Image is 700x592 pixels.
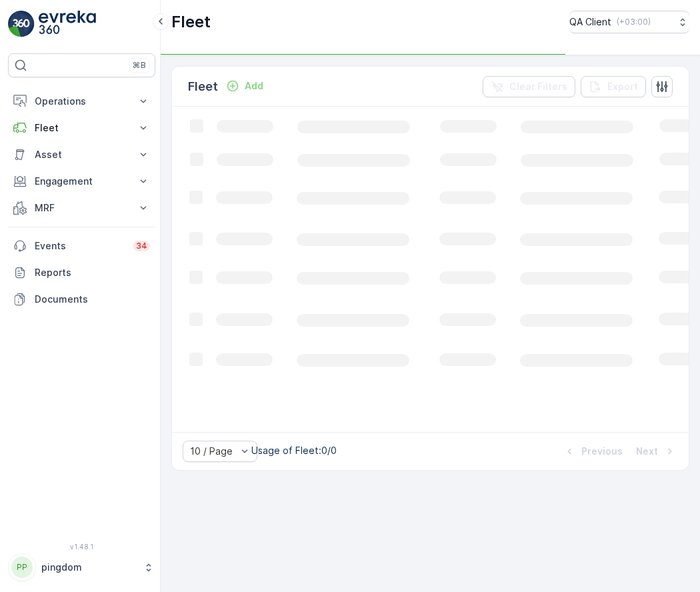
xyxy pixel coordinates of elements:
[8,141,155,168] button: Asset
[581,76,646,97] button: Export
[41,561,137,574] p: pingdom
[509,80,567,93] p: Clear Filters
[8,543,155,551] span: v 1.48.1
[35,201,129,215] p: MRF
[617,17,651,27] p: ( +03:00 )
[8,11,35,37] img: logo
[569,11,689,33] button: QA Client(+03:00)
[35,175,129,188] p: Engagement
[483,76,575,97] button: Clear Filters
[8,195,155,221] button: MRF
[35,293,150,306] p: Documents
[561,443,624,459] button: Previous
[245,79,263,93] p: Add
[188,77,218,96] p: Fleet
[35,266,150,279] p: Reports
[8,553,155,581] button: PPpingdom
[635,443,678,459] button: Next
[39,11,96,37] img: logo_light-DOdMpM7g.png
[133,60,146,71] p: ⌘B
[8,259,155,286] a: Reports
[581,445,623,458] p: Previous
[569,15,611,29] p: QA Client
[171,11,211,33] p: Fleet
[8,115,155,141] button: Fleet
[8,88,155,115] button: Operations
[221,78,269,94] button: Add
[35,239,125,253] p: Events
[35,95,129,108] p: Operations
[11,557,33,578] div: PP
[35,148,129,161] p: Asset
[251,444,337,457] p: Usage of Fleet : 0/0
[136,241,147,251] p: 34
[35,121,129,135] p: Fleet
[636,445,658,458] p: Next
[8,168,155,195] button: Engagement
[8,286,155,313] a: Documents
[8,233,155,259] a: Events34
[607,80,638,93] p: Export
